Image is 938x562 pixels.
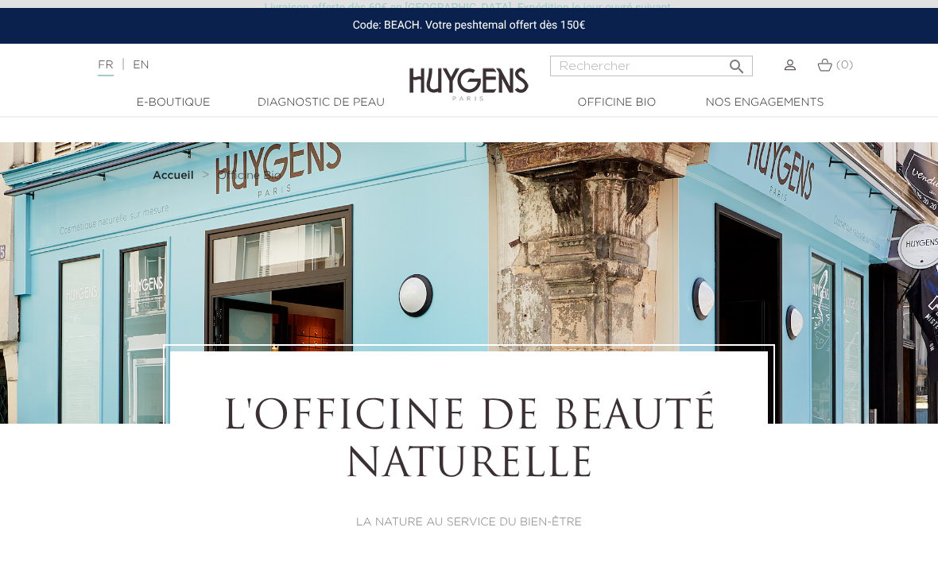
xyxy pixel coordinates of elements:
span: (0) [836,60,854,71]
a: Nos engagements [691,95,839,111]
a: Diagnostic de peau [247,95,395,111]
button:  [723,51,751,72]
a: Officine Bio [217,169,281,182]
a: FR [98,60,113,76]
input: Rechercher [550,56,753,76]
a: Accueil [153,169,197,182]
div: | [90,56,378,75]
a: EN [133,60,149,71]
a: Officine Bio [543,95,691,111]
strong: Accueil [153,170,194,181]
img: Huygens [409,42,529,103]
i:  [727,52,746,72]
h1: L'OFFICINE DE BEAUTÉ NATURELLE [214,395,724,490]
a: E-Boutique [99,95,247,111]
span: Officine Bio [217,170,281,181]
p: LA NATURE AU SERVICE DU BIEN-ÊTRE [214,514,724,531]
